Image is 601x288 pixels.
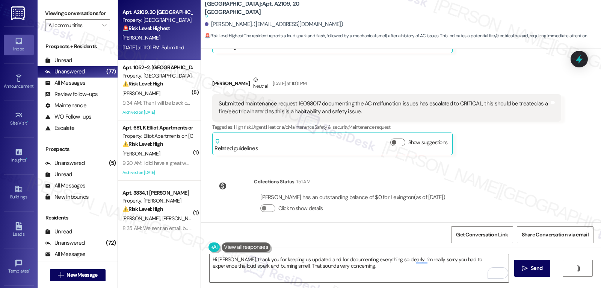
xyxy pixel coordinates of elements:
[205,33,243,39] strong: 🚨 Risk Level: Highest
[254,178,294,186] div: Collections Status
[38,214,118,222] div: Residents
[205,32,587,40] span: : The resident reports a loud spark and flash, followed by a mechanical smell, after a history of...
[45,79,85,87] div: All Messages
[45,90,98,98] div: Review follow-ups
[252,76,269,91] div: Neutral
[27,119,28,125] span: •
[45,102,86,110] div: Maintenance
[122,44,593,51] div: [DATE] at 11:01 PM: Submitted maintenance request 16098017 documenting the AC malfunction issues ...
[514,260,551,277] button: Send
[104,66,118,78] div: (77)
[531,264,542,272] span: Send
[122,99,202,106] div: 9:34 AM: Then I will be back on track
[45,124,74,132] div: Escalate
[122,124,192,132] div: Apt. 681, K Elliot Apartments on [GEOGRAPHIC_DATA]
[210,254,509,282] textarea: To enrich screen reader interactions, please activate Accessibility in Grammarly extension settings
[260,194,445,201] div: [PERSON_NAME] has an outstanding balance of $0 for Lexington (as of [DATE])
[102,22,106,28] i: 
[517,226,593,243] button: Share Conversation via email
[212,76,561,94] div: [PERSON_NAME]
[122,225,282,232] div: 8:35 AM: We sent an email, but wasn't sure who to contact in regards to it
[122,72,192,80] div: Property: [GEOGRAPHIC_DATA] at [GEOGRAPHIC_DATA]
[33,82,35,88] span: •
[45,193,89,201] div: New Inbounds
[122,90,160,97] span: [PERSON_NAME]
[349,124,391,130] span: Maintenance request
[575,265,581,271] i: 
[214,139,258,152] div: Related guidelines
[122,108,193,117] div: Archived on [DATE]
[278,204,323,212] label: Click to show details
[288,124,314,130] span: Maintenance ,
[45,250,85,258] div: All Messages
[122,215,162,222] span: [PERSON_NAME]
[122,64,192,72] div: Apt. 1052~2, [GEOGRAPHIC_DATA] at [GEOGRAPHIC_DATA]
[122,16,192,24] div: Property: [GEOGRAPHIC_DATA]
[58,272,63,278] i: 
[122,189,192,197] div: Apt. 3834, 1 [PERSON_NAME]
[38,145,118,153] div: Prospects
[45,171,72,178] div: Unread
[122,25,170,32] strong: 🚨 Risk Level: Highest
[11,6,26,20] img: ResiDesk Logo
[45,8,110,19] label: Viewing conversations for
[45,159,85,167] div: Unanswered
[66,271,97,279] span: New Message
[45,56,72,64] div: Unread
[162,215,200,222] span: [PERSON_NAME]
[26,156,27,162] span: •
[122,132,192,140] div: Property: Elliot Apartments on [GEOGRAPHIC_DATA]
[456,231,508,239] span: Get Conversation Link
[4,257,34,277] a: Templates •
[4,146,34,166] a: Insights •
[271,79,307,87] div: [DATE] at 11:01 PM
[219,100,549,116] div: Submitted maintenance request 16098017 documenting the AC malfunction issues has escalated to CRI...
[4,35,34,55] a: Inbox
[212,122,561,133] div: Tagged as:
[4,109,34,129] a: Site Visit •
[252,124,266,130] span: Urgent ,
[45,239,85,247] div: Unanswered
[122,206,163,212] strong: ⚠️ Risk Level: High
[38,43,118,50] div: Prospects + Residents
[122,8,192,16] div: Apt. A2109, 20 [GEOGRAPHIC_DATA]
[122,140,163,147] strong: ⚠️ Risk Level: High
[314,124,349,130] span: Safety & security ,
[29,267,30,273] span: •
[45,113,91,121] div: WO Follow-ups
[45,228,72,236] div: Unread
[4,220,34,240] a: Leads
[122,80,163,87] strong: ⚠️ Risk Level: High
[266,124,288,130] span: Heat or a/c ,
[48,19,98,31] input: All communities
[205,20,343,28] div: [PERSON_NAME]. ([EMAIL_ADDRESS][DOMAIN_NAME])
[408,139,448,146] label: Show suggestions
[122,150,160,157] span: [PERSON_NAME]
[104,237,118,249] div: (72)
[122,197,192,205] div: Property: [PERSON_NAME]
[107,157,118,169] div: (5)
[451,226,513,243] button: Get Conversation Link
[122,160,533,166] div: 9:20 AM: I did have a great weekend thank you for asking... I hate dealing with them because I ne...
[294,178,310,186] div: 1:51 AM
[45,182,85,190] div: All Messages
[522,231,589,239] span: Share Conversation via email
[522,265,528,271] i: 
[45,68,85,76] div: Unanswered
[50,269,106,281] button: New Message
[122,168,193,177] div: Archived on [DATE]
[234,124,252,130] span: High risk ,
[4,183,34,203] a: Buildings
[122,34,160,41] span: [PERSON_NAME]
